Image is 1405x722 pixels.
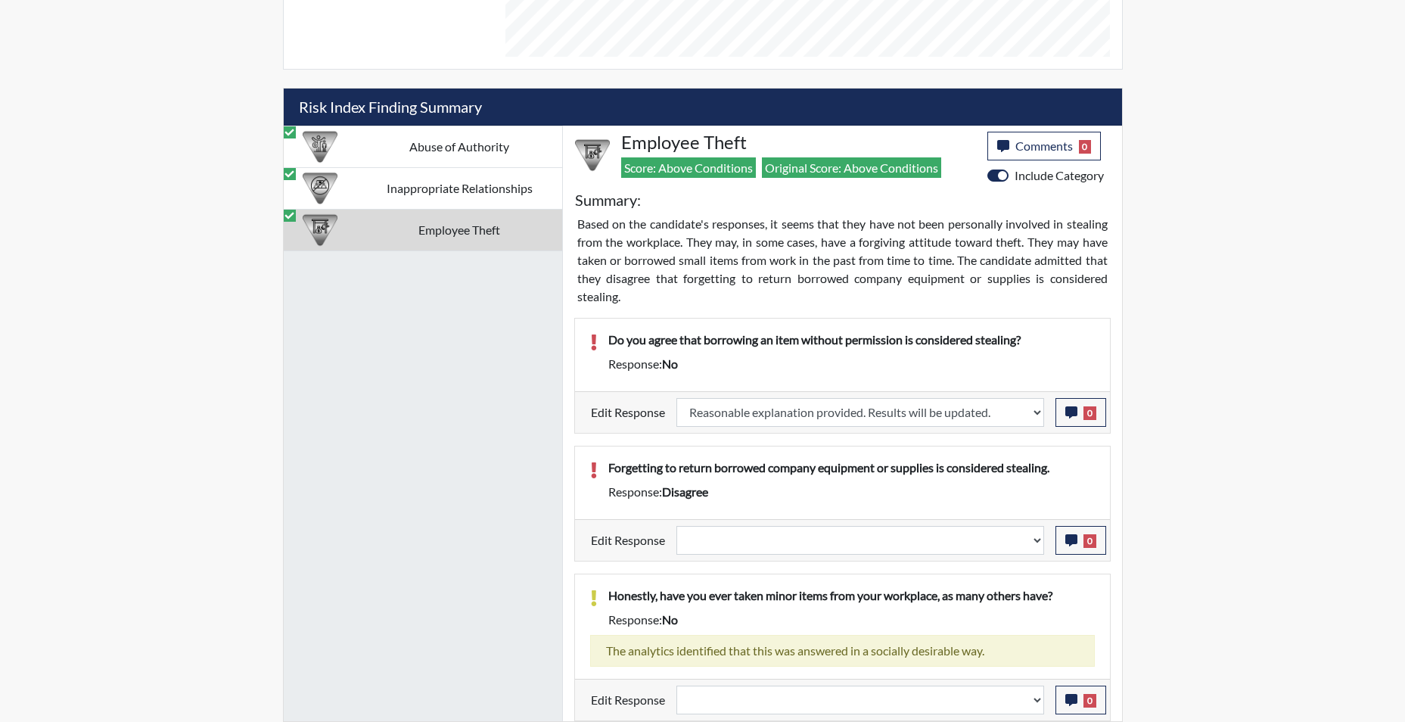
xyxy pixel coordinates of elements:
p: Do you agree that borrowing an item without permission is considered stealing? [608,331,1095,349]
span: 0 [1083,694,1096,708]
span: Score: Above Conditions [621,157,756,178]
span: no [662,612,678,627]
button: Comments0 [987,132,1102,160]
label: Edit Response [591,398,665,427]
p: Based on the candidate's responses, it seems that they have not been personally involved in steal... [577,215,1108,306]
button: 0 [1055,686,1106,714]
span: Comments [1015,138,1073,153]
label: Edit Response [591,686,665,714]
img: CATEGORY%20ICON-07.58b65e52.png [575,138,610,173]
td: Inappropriate Relationships [357,167,562,209]
img: CATEGORY%20ICON-01.94e51fac.png [303,129,337,164]
label: Edit Response [591,526,665,555]
img: CATEGORY%20ICON-07.58b65e52.png [303,213,337,247]
div: Update the test taker's response, the change might impact the score [665,686,1055,714]
div: Response: [597,483,1106,501]
td: Employee Theft [357,209,562,251]
span: 0 [1079,140,1092,154]
button: 0 [1055,398,1106,427]
p: Honestly, have you ever taken minor items from your workplace, as many others have? [608,587,1095,605]
span: disagree [662,484,708,499]
div: The analytics identified that this was answered in a socially desirable way. [590,635,1095,667]
h4: Employee Theft [621,132,976,154]
span: 0 [1083,406,1096,420]
span: no [662,356,678,371]
h5: Summary: [575,191,641,209]
h5: Risk Index Finding Summary [284,89,1122,126]
img: CATEGORY%20ICON-14.139f8ef7.png [303,171,337,206]
div: Update the test taker's response, the change might impact the score [665,398,1055,427]
div: Response: [597,611,1106,629]
label: Include Category [1015,166,1104,185]
div: Update the test taker's response, the change might impact the score [665,526,1055,555]
button: 0 [1055,526,1106,555]
td: Abuse of Authority [357,126,562,167]
p: Forgetting to return borrowed company equipment or supplies is considered stealing. [608,459,1095,477]
span: Original Score: Above Conditions [762,157,941,178]
span: 0 [1083,534,1096,548]
div: Response: [597,355,1106,373]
